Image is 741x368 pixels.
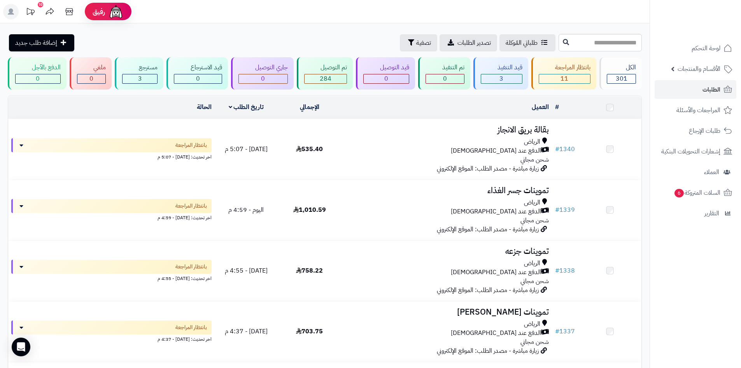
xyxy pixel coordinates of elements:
[437,164,539,173] span: زيارة مباشرة - مصدر الطلب: الموقع الإلكتروني
[344,308,549,317] h3: تموينات [PERSON_NAME]
[655,163,736,181] a: العملاء
[440,34,497,51] a: تصدير الطلبات
[555,327,575,336] a: #1337
[661,146,720,157] span: إشعارات التحويلات البنكية
[228,205,264,215] span: اليوم - 4:59 م
[499,74,503,83] span: 3
[678,63,720,74] span: الأقسام والمنتجات
[437,225,539,234] span: زيارة مباشرة - مصدر الطلب: الموقع الإلكتروني
[437,346,539,356] span: زيارة مباشرة - مصدر الطلب: الموقع الإلكتروني
[296,327,323,336] span: 703.75
[704,167,719,178] span: العملاء
[520,155,549,164] span: شحن مجاني
[555,205,575,215] a: #1339
[524,259,540,268] span: الرياض
[9,34,74,51] a: إضافة طلب جديد
[655,121,736,140] a: طلبات الإرجاع
[239,74,287,83] div: 0
[655,204,736,223] a: التقارير
[38,2,43,7] div: 10
[296,266,323,275] span: 758.22
[11,213,212,221] div: اخر تحديث: [DATE] - 4:59 م
[295,57,355,90] a: تم التوصيل 284
[520,276,549,286] span: شحن مجاني
[555,144,575,154] a: #1340
[36,74,40,83] span: 0
[354,57,417,90] a: قيد التوصيل 0
[175,202,207,210] span: بانتظار المراجعة
[607,63,636,72] div: الكل
[174,63,222,72] div: قيد الاسترجاع
[598,57,643,90] a: الكل301
[77,63,106,72] div: ملغي
[304,63,347,72] div: تم التوصيل
[674,189,684,197] span: 6
[481,63,522,72] div: قيد التنفيذ
[175,324,207,331] span: بانتظار المراجعة
[692,43,720,54] span: لوحة التحكم
[689,125,720,136] span: طلبات الإرجاع
[229,57,295,90] a: جاري التوصيل 0
[520,216,549,225] span: شحن مجاني
[655,80,736,99] a: الطلبات
[417,57,472,90] a: تم التنفيذ 0
[113,57,165,90] a: مسترجع 3
[555,266,575,275] a: #1338
[296,144,323,154] span: 535.40
[530,57,598,90] a: بانتظار المراجعة 11
[197,102,212,112] a: الحالة
[555,205,559,215] span: #
[555,327,559,336] span: #
[11,152,212,160] div: اخر تحديث: [DATE] - 5:07 م
[443,74,447,83] span: 0
[364,74,409,83] div: 0
[539,74,590,83] div: 11
[175,263,207,271] span: بانتظار المراجعة
[561,74,568,83] span: 11
[674,187,720,198] span: السلات المتروكة
[11,274,212,282] div: اخر تحديث: [DATE] - 4:55 م
[426,74,464,83] div: 0
[138,74,142,83] span: 3
[532,102,549,112] a: العميل
[616,74,627,83] span: 301
[555,266,559,275] span: #
[451,207,541,216] span: الدفع عند [DEMOGRAPHIC_DATA]
[457,38,491,48] span: تصدير الطلبات
[93,7,105,16] span: رفيق
[676,105,720,116] span: المراجعات والأسئلة
[344,125,549,134] h3: بقالة بريق الانجاز
[89,74,93,83] span: 0
[655,101,736,120] a: المراجعات والأسئلة
[225,327,268,336] span: [DATE] - 4:37 م
[300,102,319,112] a: الإجمالي
[524,137,540,146] span: الرياض
[451,146,541,155] span: الدفع عند [DEMOGRAPHIC_DATA]
[293,205,326,215] span: 1,010.59
[499,34,555,51] a: طلباتي المُوكلة
[555,144,559,154] span: #
[122,63,158,72] div: مسترجع
[555,102,559,112] a: #
[225,144,268,154] span: [DATE] - 5:07 م
[655,39,736,58] a: لوحة التحكم
[344,247,549,256] h3: تموينات جزعه
[225,266,268,275] span: [DATE] - 4:55 م
[481,74,522,83] div: 3
[451,329,541,338] span: الدفع عند [DEMOGRAPHIC_DATA]
[261,74,265,83] span: 0
[506,38,538,48] span: طلباتي المُوكلة
[451,268,541,277] span: الدفع عند [DEMOGRAPHIC_DATA]
[123,74,157,83] div: 3
[472,57,530,90] a: قيد التنفيذ 3
[21,4,40,21] a: تحديثات المنصة
[196,74,200,83] span: 0
[15,63,61,72] div: الدفع بالآجل
[524,320,540,329] span: الرياض
[174,74,222,83] div: 0
[539,63,591,72] div: بانتظار المراجعة
[6,57,68,90] a: الدفع بالآجل 0
[344,186,549,195] h3: تموينات جسر الغذاء
[520,337,549,347] span: شحن مجاني
[702,84,720,95] span: الطلبات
